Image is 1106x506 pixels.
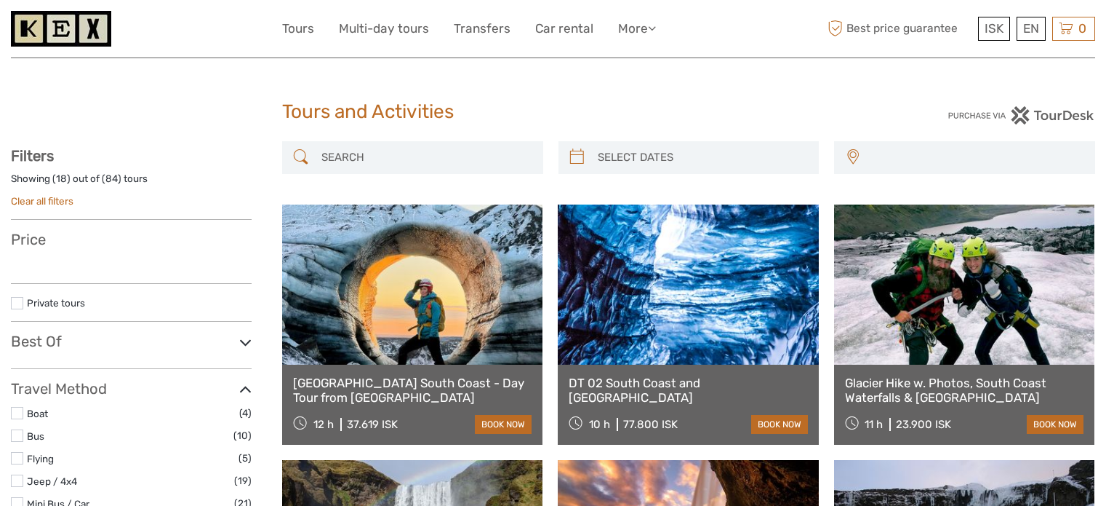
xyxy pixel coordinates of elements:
a: Flying [27,453,54,465]
div: EN [1017,17,1046,41]
span: 11 h [865,418,883,431]
a: Multi-day tours [339,18,429,39]
a: book now [751,415,808,434]
h3: Best Of [11,333,252,350]
a: Transfers [454,18,510,39]
a: Glacier Hike w. Photos, South Coast Waterfalls & [GEOGRAPHIC_DATA] [845,376,1083,406]
a: book now [475,415,532,434]
div: Showing ( ) out of ( ) tours [11,172,252,194]
h1: Tours and Activities [282,100,825,124]
a: Jeep / 4x4 [27,475,77,487]
input: SEARCH [316,145,536,170]
img: PurchaseViaTourDesk.png [947,106,1095,124]
strong: Filters [11,147,54,165]
input: SELECT DATES [592,145,812,170]
label: 18 [56,172,67,186]
span: (10) [233,427,252,444]
span: ISK [985,21,1003,36]
div: 37.619 ISK [347,418,398,431]
div: 23.900 ISK [896,418,951,431]
span: (5) [239,450,252,467]
a: Clear all filters [11,195,73,207]
span: Best price guarantee [824,17,974,41]
a: book now [1027,415,1083,434]
a: Tours [282,18,314,39]
span: 12 h [313,418,334,431]
div: 77.800 ISK [623,418,678,431]
span: (19) [234,473,252,489]
h3: Price [11,231,252,248]
a: Car rental [535,18,593,39]
a: Private tours [27,297,85,309]
span: 0 [1076,21,1089,36]
a: Boat [27,408,48,419]
img: 1261-44dab5bb-39f8-40da-b0c2-4d9fce00897c_logo_small.jpg [11,11,111,47]
a: DT 02 South Coast and [GEOGRAPHIC_DATA] [569,376,807,406]
label: 84 [105,172,118,186]
span: (4) [239,405,252,422]
h3: Travel Method [11,380,252,398]
a: Bus [27,430,44,442]
span: 10 h [589,418,610,431]
a: [GEOGRAPHIC_DATA] South Coast - Day Tour from [GEOGRAPHIC_DATA] [293,376,532,406]
a: More [618,18,656,39]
